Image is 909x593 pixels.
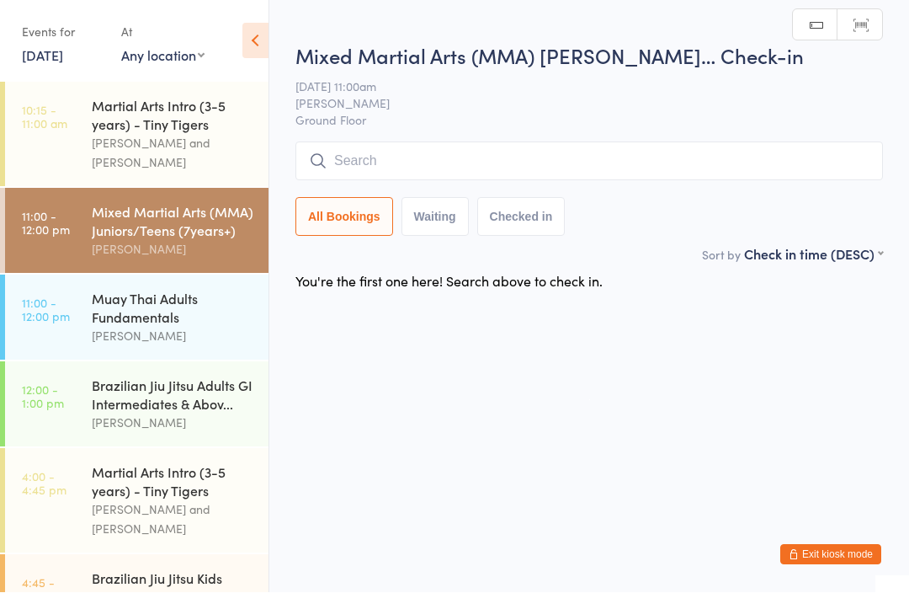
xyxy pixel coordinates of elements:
[121,46,205,65] div: Any location
[5,275,268,361] a: 11:00 -12:00 pmMuay Thai Adults Fundamentals[PERSON_NAME]
[295,112,883,129] span: Ground Floor
[5,83,268,187] a: 10:15 -11:00 amMartial Arts Intro (3-5 years) - Tiny Tigers[PERSON_NAME] and [PERSON_NAME]
[92,134,254,173] div: [PERSON_NAME] and [PERSON_NAME]
[295,272,603,291] div: You're the first one here! Search above to check in.
[92,203,254,240] div: Mixed Martial Arts (MMA) Juniors/Teens (7years+)
[22,383,64,410] time: 12:00 - 1:00 pm
[22,470,66,497] time: 4:00 - 4:45 pm
[295,78,857,95] span: [DATE] 11:00am
[92,97,254,134] div: Martial Arts Intro (3-5 years) - Tiny Tigers
[22,19,104,46] div: Events for
[22,296,70,323] time: 11:00 - 12:00 pm
[780,545,881,565] button: Exit kiosk mode
[92,500,254,539] div: [PERSON_NAME] and [PERSON_NAME]
[92,377,254,414] div: Brazilian Jiu Jitsu Adults GI Intermediates & Abov...
[92,240,254,259] div: [PERSON_NAME]
[295,42,883,70] h2: Mixed Martial Arts (MMA) [PERSON_NAME]… Check-in
[295,198,393,237] button: All Bookings
[22,46,63,65] a: [DATE]
[5,449,268,553] a: 4:00 -4:45 pmMartial Arts Intro (3-5 years) - Tiny Tigers[PERSON_NAME] and [PERSON_NAME]
[92,414,254,433] div: [PERSON_NAME]
[702,247,741,264] label: Sort by
[22,104,67,131] time: 10:15 - 11:00 am
[477,198,566,237] button: Checked in
[5,189,268,274] a: 11:00 -12:00 pmMixed Martial Arts (MMA) Juniors/Teens (7years+)[PERSON_NAME]
[401,198,469,237] button: Waiting
[92,463,254,500] div: Martial Arts Intro (3-5 years) - Tiny Tigers
[22,210,70,237] time: 11:00 - 12:00 pm
[92,290,254,327] div: Muay Thai Adults Fundamentals
[92,327,254,346] div: [PERSON_NAME]
[744,245,883,264] div: Check in time (DESC)
[295,95,857,112] span: [PERSON_NAME]
[5,362,268,447] a: 12:00 -1:00 pmBrazilian Jiu Jitsu Adults GI Intermediates & Abov...[PERSON_NAME]
[121,19,205,46] div: At
[295,142,883,181] input: Search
